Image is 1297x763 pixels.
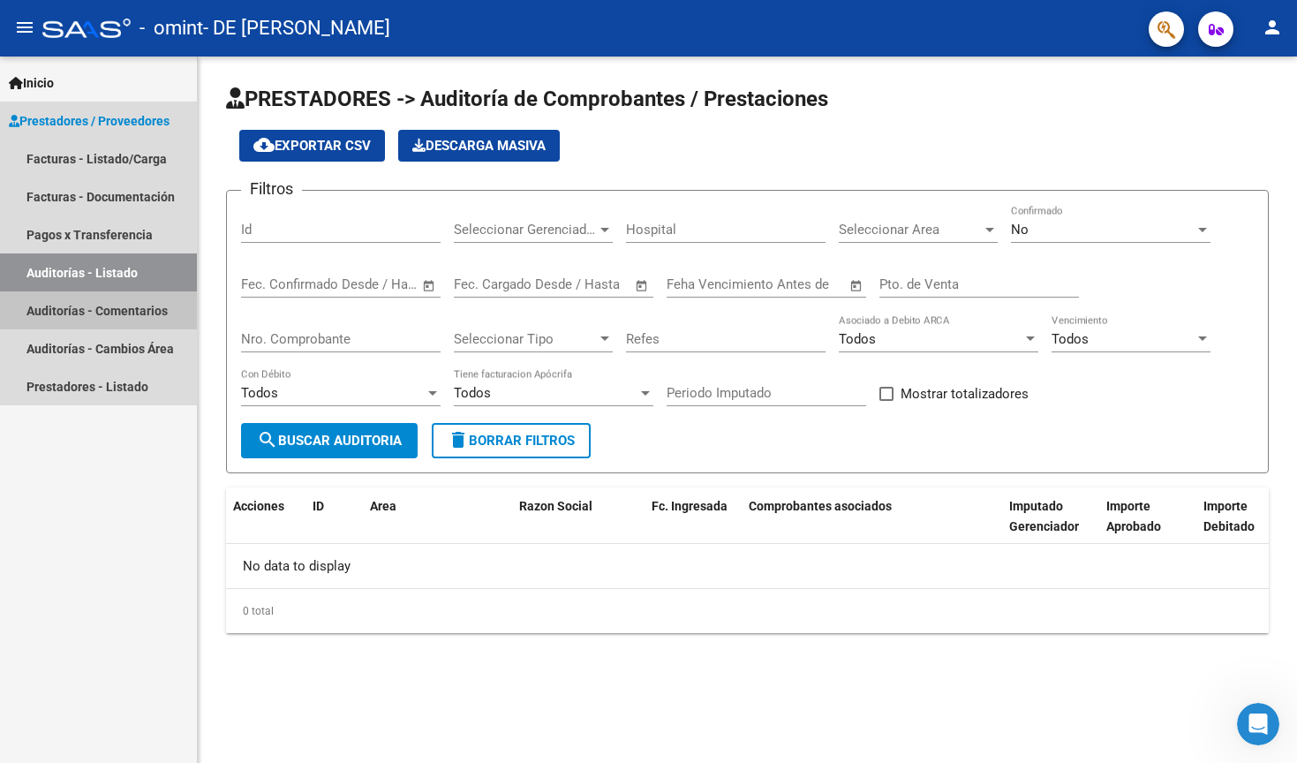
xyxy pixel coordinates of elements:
input: Fecha inicio [454,276,525,292]
span: Mostrar totalizadores [901,383,1029,404]
span: Descarga Masiva [412,138,546,154]
datatable-header-cell: Imputado Gerenciador [1002,487,1099,565]
span: Imputado Gerenciador [1009,499,1079,533]
span: Buscar Auditoria [257,433,402,449]
span: Comprobantes asociados [749,499,892,513]
span: No [1011,222,1029,238]
button: Buscar Auditoria [241,423,418,458]
h3: Filtros [241,177,302,201]
app-download-masive: Descarga masiva de comprobantes (adjuntos) [398,130,560,162]
input: Fecha fin [328,276,414,292]
button: Open calendar [632,276,652,296]
span: Exportar CSV [253,138,371,154]
button: Exportar CSV [239,130,385,162]
span: ID [313,499,324,513]
span: Borrar Filtros [448,433,575,449]
button: Open calendar [847,276,867,296]
datatable-header-cell: ID [305,487,363,565]
mat-icon: person [1262,17,1283,38]
span: Seleccionar Area [839,222,982,238]
span: Todos [839,331,876,347]
span: Prestadores / Proveedores [9,111,170,131]
span: Importe Debitado [1203,499,1255,533]
span: PRESTADORES -> Auditoría de Comprobantes / Prestaciones [226,87,828,111]
span: Area [370,499,396,513]
span: - omint [140,9,203,48]
span: Todos [1052,331,1089,347]
span: Seleccionar Tipo [454,331,597,347]
span: Todos [241,385,278,401]
span: Acciones [233,499,284,513]
button: Borrar Filtros [432,423,591,458]
datatable-header-cell: Acciones [226,487,305,565]
span: - DE [PERSON_NAME] [203,9,390,48]
datatable-header-cell: Razon Social [512,487,645,565]
button: Open calendar [419,276,440,296]
datatable-header-cell: Fc. Ingresada [645,487,742,565]
mat-icon: search [257,429,278,450]
iframe: Intercom live chat [1237,703,1279,745]
span: Todos [454,385,491,401]
span: Fc. Ingresada [652,499,728,513]
span: Seleccionar Gerenciador [454,222,597,238]
span: Importe Aprobado [1106,499,1161,533]
mat-icon: cloud_download [253,134,275,155]
mat-icon: delete [448,429,469,450]
div: No data to display [226,544,1269,588]
input: Fecha fin [541,276,627,292]
div: 0 total [226,589,1269,633]
span: Inicio [9,73,54,93]
datatable-header-cell: Importe Debitado [1196,487,1293,565]
datatable-header-cell: Importe Aprobado [1099,487,1196,565]
mat-icon: menu [14,17,35,38]
span: Razon Social [519,499,592,513]
datatable-header-cell: Area [363,487,486,565]
datatable-header-cell: Comprobantes asociados [742,487,1002,565]
input: Fecha inicio [241,276,313,292]
button: Descarga Masiva [398,130,560,162]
